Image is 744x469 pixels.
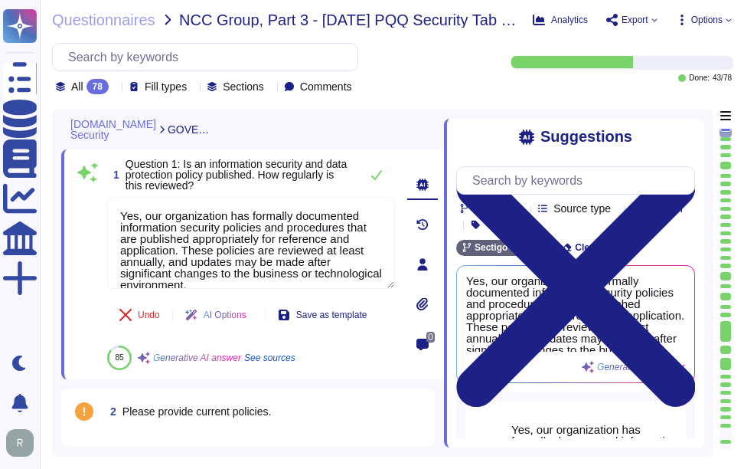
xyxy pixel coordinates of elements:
[107,197,395,289] textarea: Yes, our organization has formally documented information security policies and procedures that a...
[115,353,123,362] span: 85
[104,406,116,417] span: 2
[296,310,367,320] span: Save as template
[689,74,710,82] span: Done:
[145,81,187,92] span: Fill types
[86,79,109,94] div: 78
[168,124,211,135] span: GOVERNANCE
[244,353,295,362] span: See sources
[179,12,520,28] span: NCC Group, Part 3 - [DATE] PQQ Security Tab v2.2
[204,310,246,320] span: AI Options
[223,81,264,92] span: Sections
[266,300,380,330] button: Save as template
[551,15,588,25] span: Analytics
[6,429,34,457] img: user
[107,169,119,180] span: 1
[52,12,155,28] span: Questionnaires
[622,15,648,25] span: Export
[691,15,723,25] span: Options
[107,300,172,330] button: Undo
[71,81,83,92] span: All
[3,426,44,460] button: user
[60,44,357,71] input: Search by keywords
[465,167,694,194] input: Search by keywords
[713,74,732,82] span: 43 / 78
[153,353,241,362] span: Generative AI answer
[70,119,156,140] span: [DOMAIN_NAME] Security
[426,332,435,343] span: 0
[138,310,160,320] span: Undo
[533,14,588,26] button: Analytics
[300,81,352,92] span: Comments
[122,405,272,418] span: Please provide current policies.
[126,158,348,192] span: Question 1: Is an information security and data protection policy published. How regularly is thi...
